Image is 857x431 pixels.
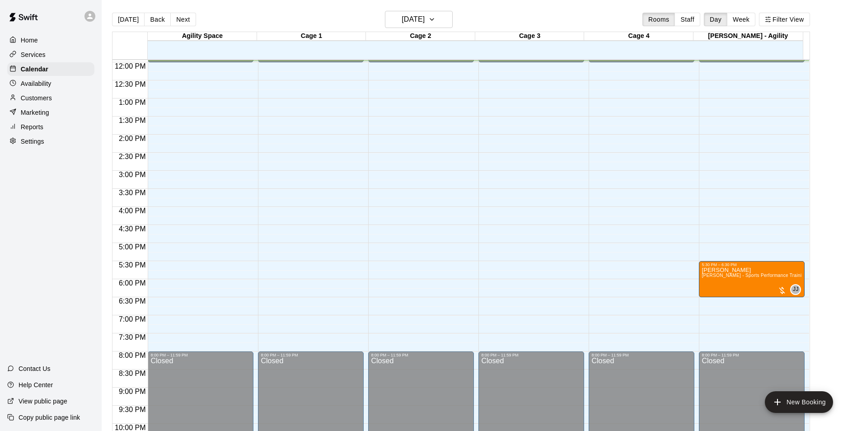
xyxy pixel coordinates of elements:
[112,13,145,26] button: [DATE]
[257,32,366,41] div: Cage 1
[117,351,148,359] span: 8:00 PM
[21,122,43,131] p: Reports
[584,32,693,41] div: Cage 4
[7,120,94,134] a: Reports
[117,297,148,305] span: 6:30 PM
[117,207,148,215] span: 4:00 PM
[759,13,810,26] button: Filter View
[112,62,148,70] span: 12:00 PM
[702,273,826,278] span: [PERSON_NAME] - Sports Performance Training (60 min)
[702,353,802,357] div: 8:00 PM – 11:59 PM
[765,391,833,413] button: add
[117,171,148,178] span: 3:00 PM
[7,77,94,90] a: Availability
[117,406,148,413] span: 9:30 PM
[117,225,148,233] span: 4:30 PM
[21,94,52,103] p: Customers
[117,98,148,106] span: 1:00 PM
[674,13,700,26] button: Staff
[591,353,692,357] div: 8:00 PM – 11:59 PM
[371,353,471,357] div: 8:00 PM – 11:59 PM
[117,135,148,142] span: 2:00 PM
[21,137,44,146] p: Settings
[366,32,475,41] div: Cage 2
[117,153,148,160] span: 2:30 PM
[794,284,801,295] span: Josh Jones
[21,108,49,117] p: Marketing
[261,353,361,357] div: 8:00 PM – 11:59 PM
[702,262,802,267] div: 5:30 PM – 6:30 PM
[21,79,52,88] p: Availability
[112,80,148,88] span: 12:30 PM
[7,91,94,105] a: Customers
[7,106,94,119] a: Marketing
[385,11,453,28] button: [DATE]
[21,65,48,74] p: Calendar
[727,13,755,26] button: Week
[117,333,148,341] span: 7:30 PM
[19,380,53,389] p: Help Center
[704,13,727,26] button: Day
[117,279,148,287] span: 6:00 PM
[117,117,148,124] span: 1:30 PM
[144,13,171,26] button: Back
[170,13,196,26] button: Next
[793,285,799,294] span: JJ
[21,50,46,59] p: Services
[117,388,148,395] span: 9:00 PM
[699,261,805,297] div: 5:30 PM – 6:30 PM: Michael Wilcox
[19,413,80,422] p: Copy public page link
[402,13,425,26] h6: [DATE]
[7,48,94,61] a: Services
[117,243,148,251] span: 5:00 PM
[7,62,94,76] a: Calendar
[117,189,148,197] span: 3:30 PM
[475,32,585,41] div: Cage 3
[19,364,51,373] p: Contact Us
[150,353,251,357] div: 8:00 PM – 11:59 PM
[21,36,38,45] p: Home
[19,397,67,406] p: View public page
[117,315,148,323] span: 7:00 PM
[117,370,148,377] span: 8:30 PM
[481,353,581,357] div: 8:00 PM – 11:59 PM
[7,135,94,148] a: Settings
[117,261,148,269] span: 5:30 PM
[642,13,675,26] button: Rooms
[7,33,94,47] a: Home
[693,32,803,41] div: [PERSON_NAME] - Agility
[148,32,257,41] div: Agility Space
[790,284,801,295] div: Josh Jones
